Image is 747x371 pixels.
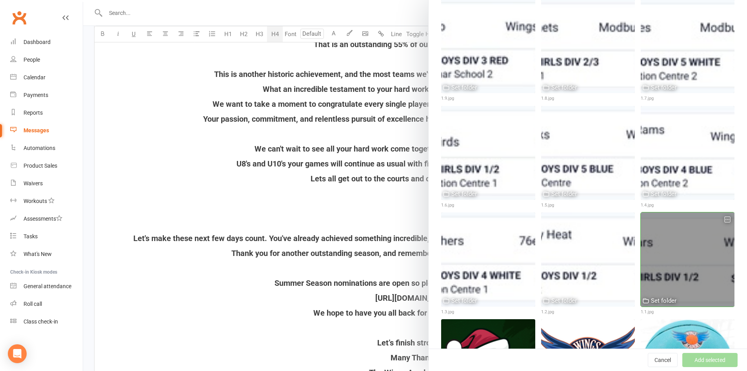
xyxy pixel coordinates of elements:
[24,180,43,186] div: Waivers
[24,57,40,63] div: People
[24,198,47,204] div: Workouts
[10,192,83,210] a: Workouts
[8,344,27,363] div: Open Intercom Messenger
[24,251,52,257] div: What's New
[551,189,577,199] div: Set folder
[24,39,51,45] div: Dashboard
[441,202,535,209] div: 1.6.jpg
[10,278,83,295] a: General attendance kiosk mode
[651,189,676,199] div: Set folder
[10,86,83,104] a: Payments
[10,295,83,313] a: Roll call
[10,210,83,228] a: Assessments
[10,175,83,192] a: Waivers
[24,318,58,325] div: Class check-in
[648,353,678,367] button: Cancel
[651,296,676,305] div: Set folder
[441,212,535,306] img: 1.3.jpg
[641,95,734,102] div: 1.7.jpg
[651,83,676,92] div: Set folder
[551,83,577,92] div: Set folder
[641,202,734,209] div: 1.4.jpg
[24,233,38,239] div: Tasks
[10,122,83,139] a: Messages
[24,216,62,222] div: Assessments
[441,106,535,200] img: 1.6.jpg
[10,157,83,175] a: Product Sales
[451,296,477,305] div: Set folder
[541,202,635,209] div: 1.5.jpg
[24,301,42,307] div: Roll call
[24,163,57,169] div: Product Sales
[551,296,577,305] div: Set folder
[441,309,535,316] div: 1.3.jpg
[541,309,635,316] div: 1.2.jpg
[24,127,49,133] div: Messages
[451,83,477,92] div: Set folder
[10,51,83,69] a: People
[24,110,43,116] div: Reports
[10,228,83,245] a: Tasks
[10,245,83,263] a: What's New
[10,33,83,51] a: Dashboard
[9,8,29,27] a: Clubworx
[10,69,83,86] a: Calendar
[541,106,635,200] img: 1.5.jpg
[641,309,734,316] div: 1.1.jpg
[24,74,45,80] div: Calendar
[10,313,83,331] a: Class kiosk mode
[24,92,48,98] div: Payments
[541,212,635,306] img: 1.2.jpg
[641,106,734,200] img: 1.4.jpg
[451,189,477,199] div: Set folder
[441,95,535,102] div: 1.9.jpg
[10,104,83,122] a: Reports
[24,145,55,151] div: Automations
[10,139,83,157] a: Automations
[24,283,71,289] div: General attendance
[541,95,635,102] div: 1.8.jpg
